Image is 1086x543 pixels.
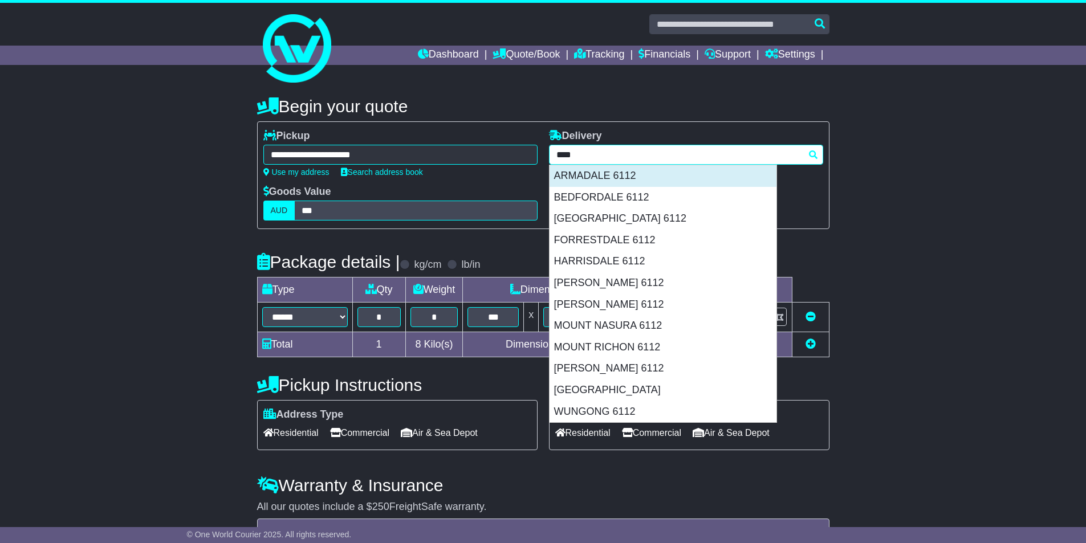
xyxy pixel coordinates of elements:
[550,251,776,272] div: HARRISDALE 6112
[550,294,776,316] div: [PERSON_NAME] 6112
[550,358,776,379] div: [PERSON_NAME] 6112
[401,424,478,442] span: Air & Sea Depot
[524,303,539,332] td: x
[574,46,624,65] a: Tracking
[418,46,479,65] a: Dashboard
[372,501,389,512] span: 250
[257,501,829,513] div: All our quotes include a $ FreightSafe warranty.
[187,530,352,539] span: © One World Courier 2025. All rights reserved.
[330,424,389,442] span: Commercial
[463,332,675,357] td: Dimensions in Centimetre(s)
[405,277,463,303] td: Weight
[352,277,405,303] td: Qty
[550,208,776,230] div: [GEOGRAPHIC_DATA] 6112
[257,332,352,357] td: Total
[550,337,776,358] div: MOUNT RICHON 6112
[463,277,675,303] td: Dimensions (L x W x H)
[461,259,480,271] label: lb/in
[257,476,829,495] h4: Warranty & Insurance
[263,424,319,442] span: Residential
[263,186,331,198] label: Goods Value
[257,277,352,303] td: Type
[693,424,770,442] span: Air & Sea Depot
[550,379,776,401] div: [GEOGRAPHIC_DATA]
[550,315,776,337] div: MOUNT NASURA 6112
[806,311,816,322] a: Remove this item
[415,338,421,350] span: 8
[352,332,405,357] td: 1
[257,375,538,394] h4: Pickup Instructions
[341,168,423,177] a: Search address book
[638,46,690,65] a: Financials
[493,46,560,65] a: Quote/Book
[263,201,295,221] label: AUD
[257,97,829,116] h4: Begin your quote
[622,424,681,442] span: Commercial
[550,401,776,423] div: WUNGONG 6112
[550,230,776,251] div: FORRESTDALE 6112
[806,338,816,350] a: Add new item
[705,46,751,65] a: Support
[550,272,776,294] div: [PERSON_NAME] 6112
[257,252,400,271] h4: Package details |
[765,46,815,65] a: Settings
[550,165,776,187] div: ARMADALE 6112
[549,130,602,142] label: Delivery
[550,187,776,209] div: BEDFORDALE 6112
[263,130,310,142] label: Pickup
[405,332,463,357] td: Kilo(s)
[414,259,441,271] label: kg/cm
[263,168,330,177] a: Use my address
[555,424,611,442] span: Residential
[263,409,344,421] label: Address Type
